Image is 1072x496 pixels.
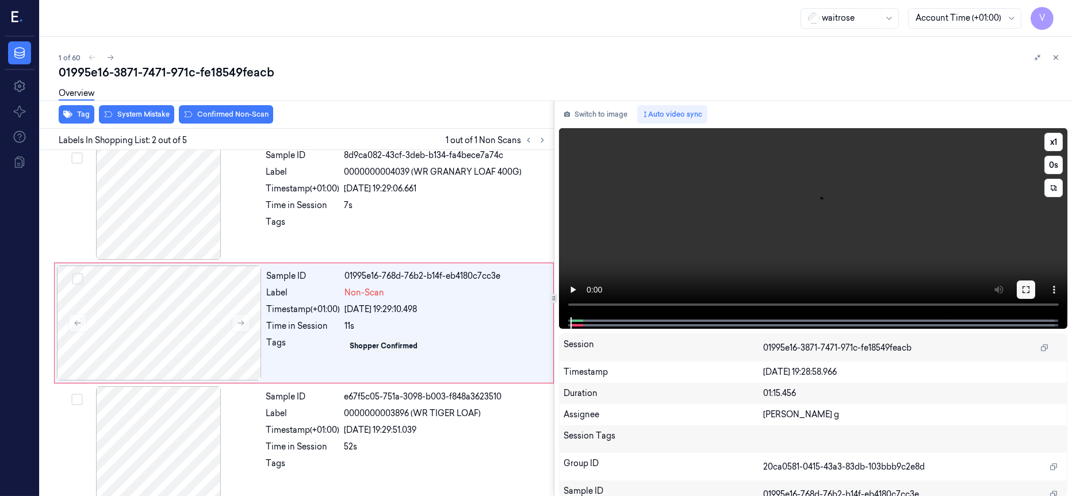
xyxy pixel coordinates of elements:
[59,105,94,124] button: Tag
[1044,133,1063,151] button: x1
[266,199,339,212] div: Time in Session
[1031,7,1054,30] button: V
[266,407,339,420] div: Label
[564,339,764,357] div: Session
[266,287,340,299] div: Label
[266,320,340,332] div: Time in Session
[179,105,273,124] button: Confirmed Non-Scan
[344,320,546,332] div: 11s
[344,149,547,162] div: 8d9ca082-43cf-3deb-b134-fa4bece7a74c
[266,337,340,355] div: Tags
[266,166,339,178] div: Label
[564,387,764,399] div: Duration
[266,391,339,403] div: Sample ID
[344,391,547,403] div: e67f5c05-751a-3098-b003-f848a3623510
[344,424,547,436] div: [DATE] 19:29:51.039
[350,341,418,351] div: Shopper Confirmed
[99,105,174,124] button: System Mistake
[344,199,547,212] div: 7s
[344,441,547,453] div: 52s
[1044,156,1063,174] button: 0s
[564,430,764,448] div: Session Tags
[266,183,339,195] div: Timestamp (+01:00)
[763,342,912,354] span: 01995e16-3871-7471-971c-fe18549feacb
[59,53,81,63] span: 1 of 60
[637,105,707,124] button: Auto video sync
[344,166,522,178] span: 0000000004039 (WR GRANARY LOAF 400G)
[59,134,187,147] span: Labels In Shopping List: 2 out of 5
[266,303,340,316] div: Timestamp (+01:00)
[763,366,1062,378] div: [DATE] 19:28:58.966
[266,457,339,476] div: Tags
[344,183,547,195] div: [DATE] 19:29:06.661
[266,216,339,234] div: Tags
[266,424,339,436] div: Timestamp (+01:00)
[266,149,339,162] div: Sample ID
[763,387,1062,399] div: 01:15.456
[71,152,83,164] button: Select row
[763,409,1062,421] div: [PERSON_NAME] g
[344,303,546,316] div: [DATE] 19:29:10.498
[344,287,384,299] span: Non-Scan
[446,133,549,147] span: 1 out of 1 Non Scans
[559,105,633,124] button: Switch to image
[71,394,83,405] button: Select row
[59,64,1063,80] div: 01995e16-3871-7471-971c-fe18549feacb
[59,87,94,101] a: Overview
[266,270,340,282] div: Sample ID
[344,270,546,282] div: 01995e16-768d-76b2-b14f-eb4180c7cc3e
[266,441,339,453] div: Time in Session
[564,409,764,421] div: Assignee
[763,461,925,473] span: 20ca0581-0415-43a3-83db-103bbb9c2e8d
[564,366,764,378] div: Timestamp
[564,457,764,476] div: Group ID
[72,273,83,284] button: Select row
[344,407,481,420] span: 0000000003896 (WR TIGER LOAF)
